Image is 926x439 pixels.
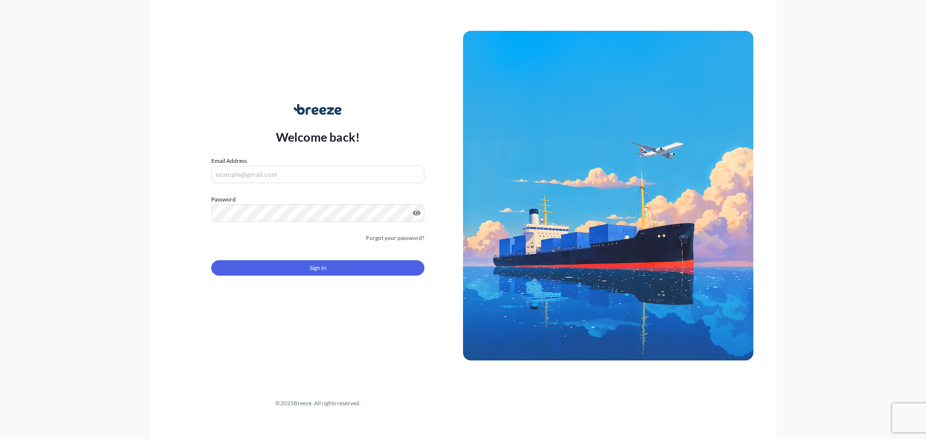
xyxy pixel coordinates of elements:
label: Email Address [211,156,247,166]
p: Welcome back! [276,129,360,145]
span: Sign In [310,263,327,273]
input: example@gmail.com [211,166,424,183]
img: Ship illustration [463,31,753,360]
div: © 2025 Breeze. All rights reserved. [173,399,463,408]
button: Show password [413,209,421,217]
label: Password [211,195,424,204]
a: Forgot your password? [366,233,424,243]
button: Sign In [211,260,424,276]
